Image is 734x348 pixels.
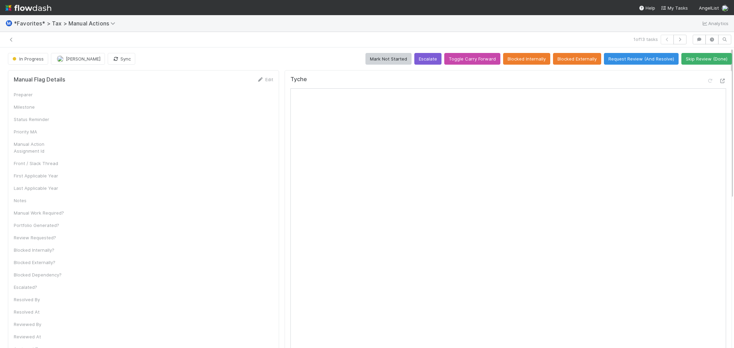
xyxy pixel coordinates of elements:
[14,172,65,179] div: First Applicable Year
[604,53,679,65] button: Request Review (And Resolve)
[503,53,550,65] button: Blocked Internally
[14,20,119,27] span: *Favorites* > Tax > Manual Actions
[14,104,65,110] div: Milestone
[14,321,65,328] div: Reviewed By
[444,53,500,65] button: Toggle Carry Forward
[14,234,65,241] div: Review Requested?
[699,5,719,11] span: AngelList
[108,53,135,65] button: Sync
[365,53,412,65] button: Mark Not Started
[14,128,65,135] div: Priority MA
[14,209,65,216] div: Manual Work Required?
[634,36,658,43] span: 1 of 13 tasks
[722,5,728,12] img: avatar_de77a991-7322-4664-a63d-98ba485ee9e0.png
[257,77,273,82] a: Edit
[14,197,65,204] div: Notes
[14,141,65,154] div: Manual Action Assignment Id
[14,91,65,98] div: Preparer
[57,55,64,62] img: avatar_cfa6ccaa-c7d9-46b3-b608-2ec56ecf97ad.png
[14,284,65,291] div: Escalated?
[14,116,65,123] div: Status Reminder
[14,308,65,315] div: Resolved At
[6,2,51,14] img: logo-inverted-e16ddd16eac7371096b0.svg
[290,76,307,83] h5: Tyche
[681,53,732,65] button: Skip Review (Done)
[14,271,65,278] div: Blocked Dependency?
[14,247,65,253] div: Blocked Internally?
[14,222,65,229] div: Portfolio Generated?
[14,185,65,192] div: Last Applicable Year
[661,4,688,11] a: My Tasks
[701,19,728,28] a: Analytics
[661,5,688,11] span: My Tasks
[66,56,100,62] span: [PERSON_NAME]
[6,20,12,26] span: Ⓜ️
[14,259,65,266] div: Blocked Externally?
[51,53,105,65] button: [PERSON_NAME]
[14,296,65,303] div: Resolved By
[639,4,655,11] div: Help
[414,53,442,65] button: Escalate
[14,76,65,83] h5: Manual Flag Details
[14,333,65,340] div: Reviewed At
[14,160,65,167] div: Front / Slack Thread
[553,53,601,65] button: Blocked Externally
